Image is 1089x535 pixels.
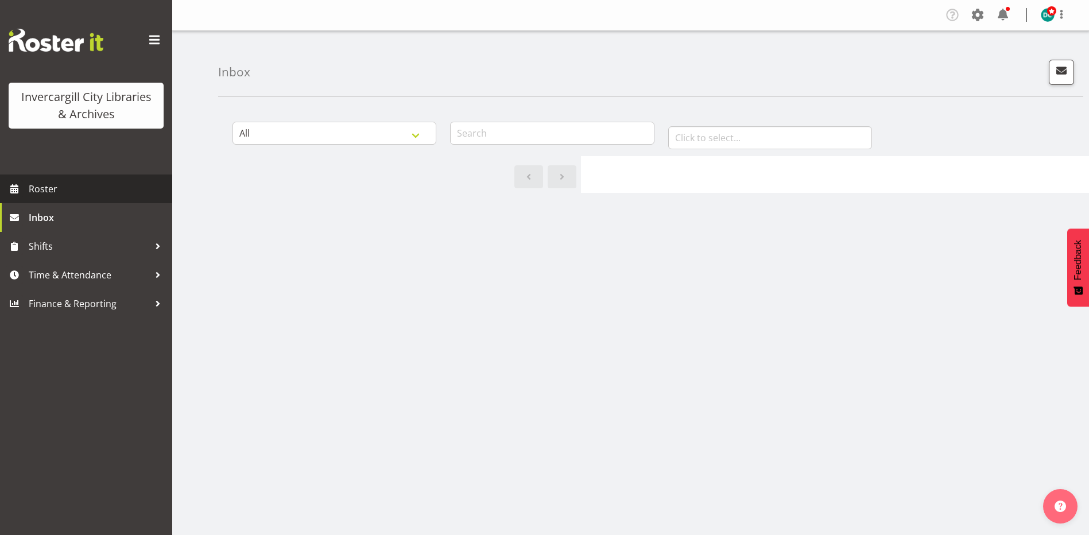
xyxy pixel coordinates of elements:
[1067,228,1089,307] button: Feedback - Show survey
[20,88,152,123] div: Invercargill City Libraries & Archives
[9,29,103,52] img: Rosterit website logo
[29,209,166,226] span: Inbox
[1041,8,1055,22] img: donald-cunningham11616.jpg
[29,266,149,284] span: Time & Attendance
[1055,501,1066,512] img: help-xxl-2.png
[29,180,166,197] span: Roster
[450,122,654,145] input: Search
[218,65,250,79] h4: Inbox
[29,238,149,255] span: Shifts
[1073,240,1083,280] span: Feedback
[29,295,149,312] span: Finance & Reporting
[514,165,543,188] a: Previous page
[548,165,576,188] a: Next page
[668,126,872,149] input: Click to select...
